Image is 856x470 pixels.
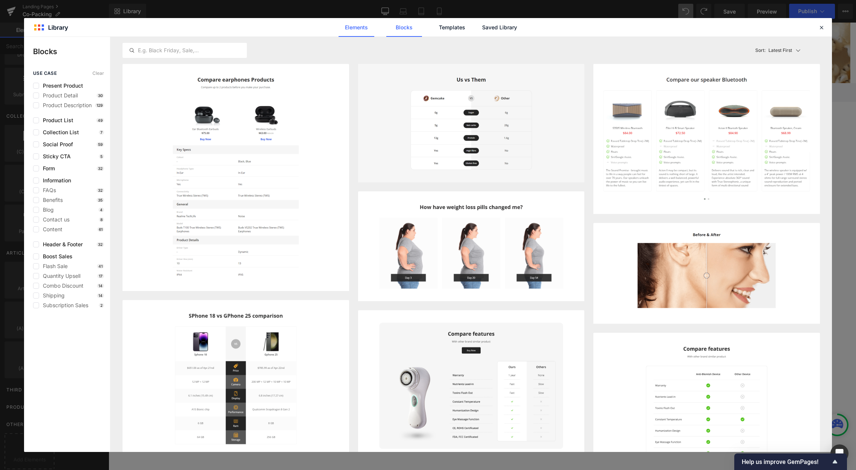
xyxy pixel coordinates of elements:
span: Product Detail [39,92,78,99]
span: Quantity Upsell [39,273,80,279]
p: 35 [97,198,104,202]
p: 32 [97,242,104,247]
p: 59 [97,142,104,147]
input: E.g. Black Friday, Sale,... [123,46,247,55]
p: 7 [99,130,104,135]
p: 32 [97,188,104,193]
span: FAQs [39,187,56,193]
p: Blocks [33,46,110,57]
span: Clear [92,71,104,76]
a: Elements [339,18,374,37]
p: 30 [97,93,104,98]
p: 8 [99,217,104,222]
span: Social Proof [39,141,73,147]
p: Contact us for details. [154,138,594,154]
span: [PERSON_NAME] [386,155,457,167]
span: Help us improve GemPages! [742,458,830,465]
p: 32 [97,166,104,171]
span: Information [39,177,71,183]
span: Shipping [39,293,65,299]
span: Sort: [755,48,765,53]
span: Phone: [PHONE_NUMBER] [318,188,427,200]
span: Product List [39,117,73,123]
a: Blocks [386,18,422,37]
h2: SELL POPCORN UNDER YOUR BRAND AND YOUR FLAVORS...WE DO THE WORK! [154,125,594,138]
span: Combo Discount [39,283,83,289]
span: Sticky CTA [39,153,71,159]
span: Boost Sales [39,253,73,259]
span: Collection List [39,129,79,135]
p: 5 [99,154,104,159]
span: Blog [39,207,54,213]
span: Flash Sale [39,263,68,269]
span: Subscription Sales [39,302,88,308]
p: 14 [97,284,104,288]
div: Open Intercom Messenger [830,444,848,462]
span: Contact us [39,217,70,223]
img: image [358,191,585,301]
p: 2 [99,303,104,308]
a: Templates [434,18,470,37]
p: 4 [98,208,104,212]
img: image [123,300,349,457]
span: . [427,188,429,199]
img: image [358,310,585,461]
span: Content [39,226,62,232]
img: image [593,223,820,324]
span: Header & Footer [39,241,83,247]
p: 49 [96,118,104,123]
p: 129 [95,103,104,108]
img: image [123,64,349,291]
p: 41 [97,264,104,268]
a: Saved Library [482,18,517,37]
span: Benefits [39,197,63,203]
button: Show survey - Help us improve GemPages! [742,457,839,466]
p: 61 [97,227,104,232]
img: image [593,64,820,214]
span: use case [33,71,57,76]
p: Latest First [768,47,792,54]
span: Form [39,165,55,171]
span: Email: [EMAIL_ADDRESS][DOMAIN_NAME] [284,171,463,183]
span: Present Product [39,83,83,89]
p: 17 [97,274,104,278]
img: image [358,64,585,182]
p: Development Manager - [154,154,594,171]
span: Product Description [39,102,92,108]
button: Latest FirstSort:Latest First [752,37,820,64]
p: 14 [97,293,104,298]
